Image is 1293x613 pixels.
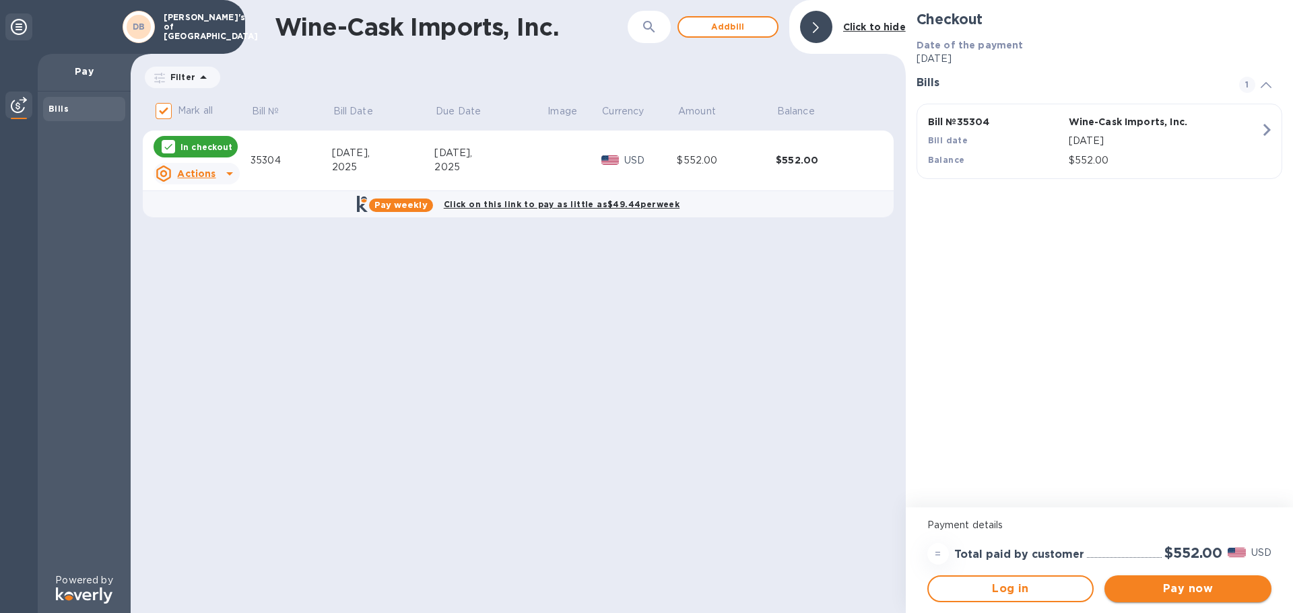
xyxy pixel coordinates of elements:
p: In checkout [180,141,232,153]
div: $552.00 [677,153,776,168]
p: Balance [777,104,815,118]
u: Actions [177,168,215,179]
h3: Total paid by customer [954,548,1084,561]
h2: Checkout [917,11,1282,28]
p: Image [548,104,577,118]
p: [DATE] [1069,134,1260,148]
b: Date of the payment [917,40,1024,50]
button: Addbill [677,16,778,38]
span: 1 [1239,77,1255,93]
p: Bill № [252,104,279,118]
span: Balance [777,104,832,118]
b: Click on this link to pay as little as $49.44 per week [444,199,679,209]
div: [DATE], [332,146,435,160]
div: 35304 [251,153,332,168]
p: Bill № 35304 [928,115,1063,129]
button: Bill №35304Wine-Cask Imports, Inc.Bill date[DATE]Balance$552.00 [917,104,1282,179]
p: [PERSON_NAME]'s of [GEOGRAPHIC_DATA] [164,13,231,41]
b: Pay weekly [374,200,428,210]
button: Pay now [1104,575,1271,602]
p: Bill Date [333,104,373,118]
div: 2025 [332,160,435,174]
div: 2025 [434,160,546,174]
p: Filter [165,71,195,83]
p: Payment details [927,518,1271,532]
span: Log in [939,581,1082,597]
span: Amount [678,104,733,118]
b: DB [133,22,145,32]
p: $552.00 [1069,153,1260,168]
h1: Wine-Cask Imports, Inc. [275,13,628,41]
span: Pay now [1115,581,1261,597]
h2: $552.00 [1164,544,1222,561]
p: Pay [48,65,120,78]
span: Bill Date [333,104,391,118]
p: Currency [602,104,644,118]
p: [DATE] [917,52,1282,66]
p: Wine-Cask Imports, Inc. [1069,115,1204,129]
button: Log in [927,575,1094,602]
div: = [927,543,949,565]
h3: Bills [917,77,1223,89]
span: Due Date [436,104,498,118]
div: [DATE], [434,146,546,160]
b: Balance [928,155,965,165]
p: Amount [678,104,716,118]
b: Bills [48,104,69,114]
p: Mark all [178,104,213,118]
p: Powered by [55,573,112,587]
div: $552.00 [776,153,875,167]
img: Logo [56,587,112,604]
p: Due Date [436,104,481,118]
b: Bill date [928,135,968,145]
p: USD [1251,546,1271,560]
b: Click to hide [843,22,906,32]
span: Bill № [252,104,297,118]
img: USD [1228,548,1246,557]
span: Add bill [690,19,766,35]
p: USD [624,153,677,168]
img: USD [601,155,620,165]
